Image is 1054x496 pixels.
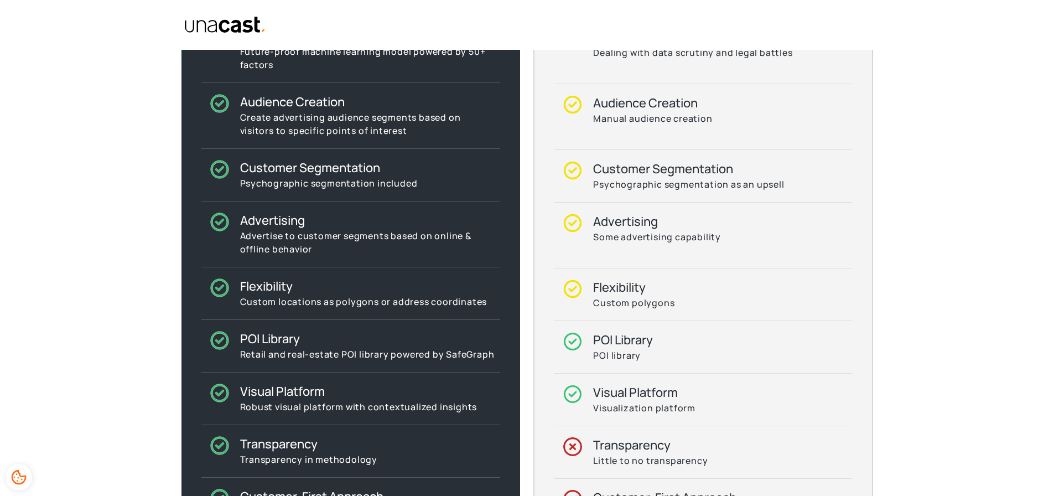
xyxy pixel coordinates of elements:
[593,178,790,191] p: Psychographic segmentation as an upsell
[593,349,653,362] p: POI library
[240,400,483,414] p: Robust visual platform with contextualized insights
[593,332,653,348] div: POI Library
[563,161,582,180] img: checkmark
[563,280,582,298] img: checkmark
[240,295,493,308] p: Custom locations as polygons or address coordinates
[240,213,501,228] div: Advertising
[563,385,582,404] img: checkmark icon
[563,332,582,351] img: checkmark icon
[240,177,423,190] p: Psychographic segmentation included
[593,296,680,309] p: Custom polygons
[593,385,701,400] div: Visual Platform
[179,16,267,34] a: home
[593,95,718,111] div: Audience Creation
[593,401,701,415] p: Visualization platform
[240,45,501,71] p: Future-proof machine learning model powered by 50+ factors
[240,229,501,256] p: Advertise to customer segments based on online & offline behavior
[593,112,718,125] p: Manual audience creation
[563,214,582,232] img: checkmark
[240,453,383,466] p: Transparency in methodology
[210,331,229,350] img: checkmark icon
[563,95,582,114] img: checkmark
[563,437,582,456] img: x icon
[593,214,726,229] div: Advertising
[210,384,229,402] img: checkmark icon
[240,111,501,137] p: Create advertising audience segments based on visitors to specific points of interest
[240,94,501,110] div: Audience Creation
[593,46,798,59] p: Dealing with data scrutiny and legal battles
[240,348,500,361] p: Retail and real-estate POI library powered by SafeGraph
[593,161,790,177] div: Customer Segmentation
[240,331,500,347] div: POI Library
[210,436,229,455] img: checkmark icon
[210,94,229,113] img: checkmark icon
[6,464,32,490] div: Cookie Preferences
[184,16,267,34] img: Unacast text logo
[210,160,229,179] img: checkmark icon
[593,230,726,244] p: Some advertising capability
[210,278,229,297] img: checkmark icon
[240,278,493,294] div: Flexibility
[240,160,423,175] div: Customer Segmentation
[240,384,483,399] div: Visual Platform
[240,436,383,452] div: Transparency
[593,437,713,453] div: Transparency
[593,454,713,467] p: Little to no transparency
[210,213,229,231] img: checkmark icon
[593,280,680,295] div: Flexibility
